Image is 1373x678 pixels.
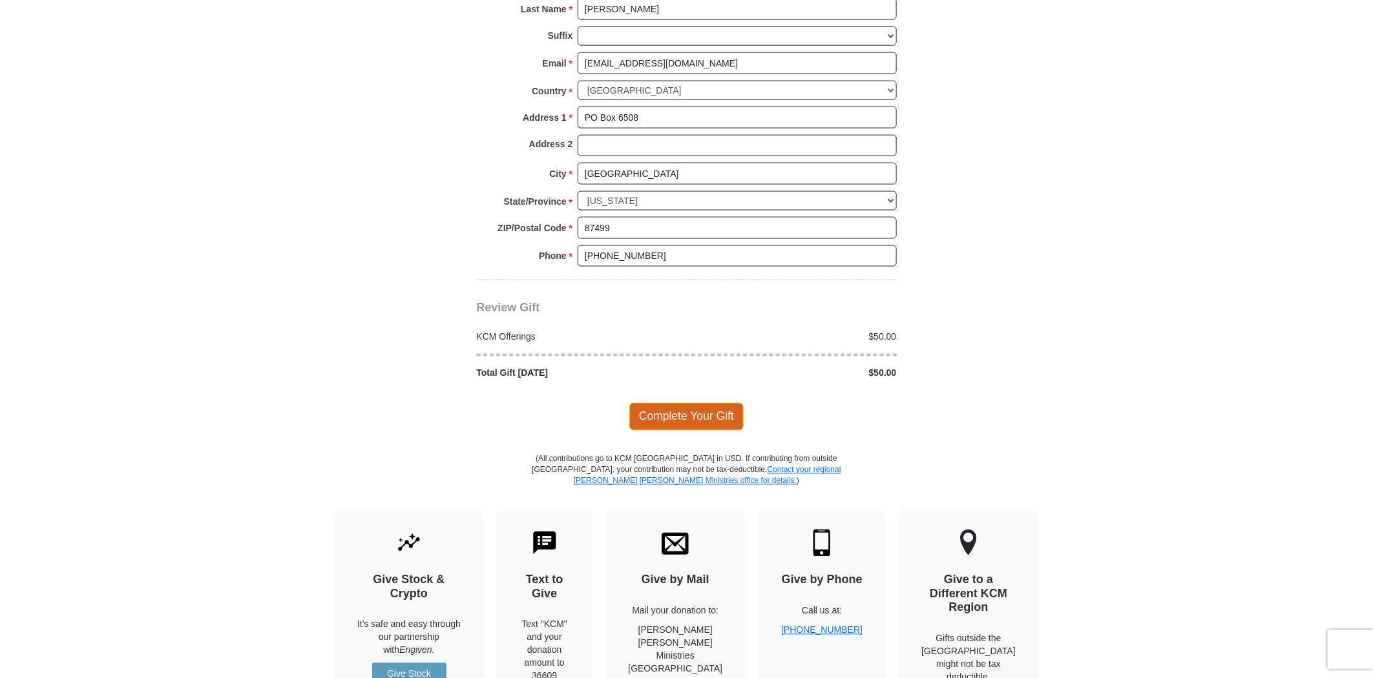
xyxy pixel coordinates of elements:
span: Complete Your Gift [629,403,744,430]
strong: Address 1 [523,108,567,127]
h4: Give by Mail [629,573,723,588]
h4: Give to a Different KCM Region [921,573,1016,615]
span: Review Gift [477,302,540,314]
p: Call us at: [781,604,863,617]
a: [PHONE_NUMBER] [781,625,863,635]
img: mobile.svg [808,529,835,557]
p: It's safe and easy through our partnership with [357,618,461,657]
p: Mail your donation to: [629,604,723,617]
strong: Phone [539,247,567,265]
strong: ZIP/Postal Code [498,219,567,237]
h4: Text to Give [519,573,570,601]
img: give-by-stock.svg [395,529,423,557]
img: envelope.svg [662,529,689,557]
p: (All contributions go to KCM [GEOGRAPHIC_DATA] in USD. If contributing from outside [GEOGRAPHIC_D... [532,454,842,510]
strong: State/Province [504,192,567,211]
h4: Give by Phone [781,573,863,588]
strong: City [549,165,566,183]
div: $50.00 [687,367,904,380]
strong: Address 2 [529,135,573,153]
strong: Suffix [548,26,573,45]
strong: Email [543,54,567,72]
img: text-to-give.svg [531,529,558,557]
div: $50.00 [687,331,904,344]
a: Contact your regional [PERSON_NAME] [PERSON_NAME] Ministries office for details. [574,466,841,486]
strong: Country [532,82,567,100]
h4: Give Stock & Crypto [357,573,461,601]
i: Engiven. [399,645,434,655]
p: [PERSON_NAME] [PERSON_NAME] Ministries [GEOGRAPHIC_DATA] [629,624,723,675]
div: KCM Offerings [470,331,687,344]
div: Total Gift [DATE] [470,367,687,380]
img: other-region [959,529,978,557]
